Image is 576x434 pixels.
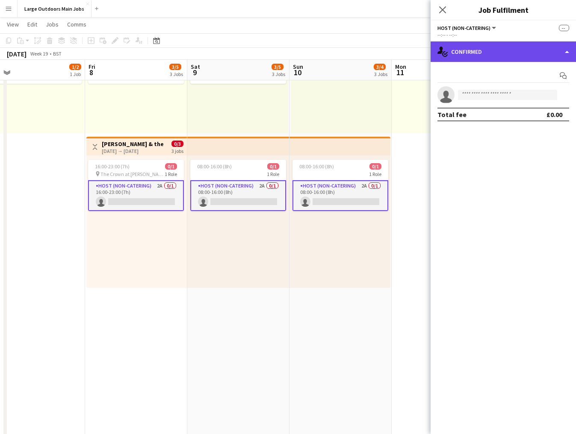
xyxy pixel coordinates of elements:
span: -- [559,25,569,31]
span: 1 Role [369,171,381,177]
span: Week 19 [28,50,50,57]
span: Sun [293,63,303,70]
div: 3 jobs [171,147,183,154]
button: Large Outdoors Main Jobs [18,0,92,17]
div: £0.00 [546,110,562,119]
span: 0/1 [369,163,381,170]
app-card-role: Host (Non-catering)2A0/108:00-16:00 (8h) [190,180,286,211]
app-job-card: 08:00-16:00 (8h)0/11 RoleHost (Non-catering)2A0/108:00-16:00 (8h) [190,160,286,211]
div: 3 Jobs [374,71,387,77]
div: 3 Jobs [272,71,285,77]
span: 0/1 [165,163,177,170]
span: 0/1 [267,163,279,170]
span: Mon [395,63,406,70]
span: View [7,21,19,28]
app-job-card: 16:00-23:00 (7h)0/1 The Crown at [PERSON_NAME]1 RoleHost (Non-catering)2A0/116:00-23:00 (7h) [88,160,184,211]
div: [DATE] → [DATE] [102,148,165,154]
span: Edit [27,21,37,28]
span: 9 [189,67,200,77]
a: View [3,19,22,30]
span: 11 [394,67,406,77]
div: Total fee [437,110,467,119]
span: 0/3 [171,141,183,147]
span: 10 [292,67,303,77]
span: 8 [87,67,95,77]
a: Comms [64,19,90,30]
div: BST [53,50,62,57]
span: 3/5 [272,64,284,70]
span: Sat [191,63,200,70]
app-card-role: Host (Non-catering)2A0/108:00-16:00 (8h) [292,180,388,211]
span: Jobs [46,21,59,28]
app-card-role: Host (Non-catering)2A0/116:00-23:00 (7h) [88,180,184,211]
div: Confirmed [431,41,576,62]
span: 3/4 [374,64,386,70]
span: Fri [89,63,95,70]
div: 3 Jobs [170,71,183,77]
button: Host (Non-catering) [437,25,497,31]
span: 08:00-16:00 (8h) [299,163,334,170]
div: --:-- - --:-- [437,32,569,38]
h3: Job Fulfilment [431,4,576,15]
a: Edit [24,19,41,30]
span: 1 Role [165,171,177,177]
app-job-card: 08:00-16:00 (8h)0/11 RoleHost (Non-catering)2A0/108:00-16:00 (8h) [292,160,388,211]
div: 1 Job [70,71,81,77]
div: [DATE] [7,50,27,58]
span: Host (Non-catering) [437,25,490,31]
span: 1 Role [267,171,279,177]
h3: [PERSON_NAME] & the Mendip Hills Walking Break [102,140,165,148]
a: Jobs [42,19,62,30]
span: Comms [67,21,86,28]
span: 3/5 [169,64,181,70]
span: 16:00-23:00 (7h) [95,163,130,170]
span: 1/2 [69,64,81,70]
span: The Crown at [PERSON_NAME] [100,171,165,177]
span: 08:00-16:00 (8h) [197,163,232,170]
